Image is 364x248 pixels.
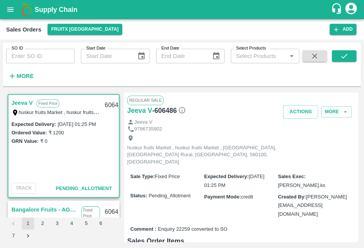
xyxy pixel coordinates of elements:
[22,230,34,242] button: Go to next page
[6,49,75,63] input: Enter SO ID
[152,105,186,116] h6: - 606486
[56,185,112,191] span: Pending_Allotment
[16,73,34,79] strong: More
[321,106,352,117] button: More
[57,121,96,127] label: [DATE] 01:25 PM
[204,174,249,179] label: Expected Delivery :
[204,194,241,200] label: Payment Mode :
[236,45,266,51] label: Select Products
[48,24,123,35] button: Select DC
[134,119,152,126] p: Jeeva V
[11,205,77,215] a: Bangalore Fruits - AGRAHARA
[278,174,305,179] label: Sales Exec :
[100,96,130,114] div: 606486
[156,49,206,63] input: End Date
[34,4,331,15] a: Supply Chain
[158,226,227,233] span: Enquiry 22259 converted to SO
[127,105,152,116] a: Jeeva V
[34,6,77,13] b: Supply Chain
[278,194,306,200] label: Created By :
[11,138,39,144] label: GRN Value:
[11,121,56,127] label: Expected Delivery :
[130,174,155,179] label: Sale Type :
[36,217,49,230] button: Go to page 2
[204,174,264,188] span: [DATE] 01:25 PM
[155,174,180,179] span: Fixed Price
[40,138,48,144] label: ₹ 0
[127,96,164,105] span: Regular Sale
[11,45,23,51] label: SO ID
[81,206,100,220] p: Fixed Price
[95,217,107,230] button: Go to page 6
[287,51,297,61] button: Open
[86,45,105,51] label: Start Date
[344,2,358,18] div: account of current user
[11,130,47,136] label: Ordered Value:
[161,45,179,51] label: End Date
[6,25,41,35] div: Sales Orders
[130,192,147,200] label: Status:
[7,230,20,242] button: Go to page 7
[100,203,130,221] div: 606473
[19,109,363,115] label: huskur fruits Market , huskur fruits Market , [GEOGRAPHIC_DATA], [GEOGRAPHIC_DATA] Rural, [GEOGRA...
[134,126,162,133] p: 9786735902
[2,1,19,18] button: open drawer
[127,236,355,246] h6: Sales Order Items
[283,105,318,119] button: Actions
[130,226,156,233] label: Comment :
[48,130,64,136] label: ₹ 1200
[51,217,63,230] button: Go to page 3
[36,99,59,107] p: Fixed Price
[81,49,131,63] input: Start Date
[233,51,284,61] input: Select Products
[331,3,344,17] div: customer-support
[80,217,92,230] button: Go to page 5
[22,217,34,230] button: page 1
[278,182,325,188] span: [PERSON_NAME].ks
[11,98,33,108] a: Jeeva V
[19,2,34,17] img: logo
[330,24,356,35] button: Add
[209,49,223,63] button: Choose date
[66,217,78,230] button: Go to page 4
[6,69,36,83] button: More
[241,194,253,200] span: credit
[134,49,149,63] button: Choose date
[127,144,300,166] p: huskur fruits Market , huskur fruits Market , [GEOGRAPHIC_DATA], [GEOGRAPHIC_DATA] Rural, [GEOGRA...
[278,194,347,217] span: [PERSON_NAME][EMAIL_ADDRESS][DOMAIN_NAME]
[149,192,190,200] span: Pending_Allotment
[6,217,121,242] nav: pagination navigation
